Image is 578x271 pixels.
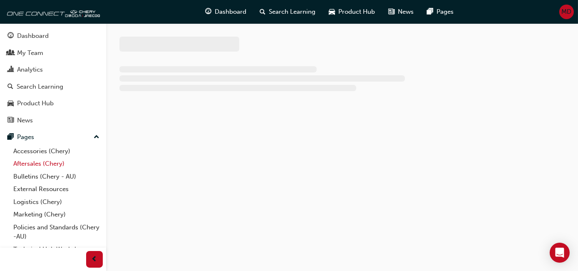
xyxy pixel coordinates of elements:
[17,99,54,108] div: Product Hub
[421,3,461,20] a: pages-iconPages
[7,32,14,40] span: guage-icon
[7,50,14,57] span: people-icon
[437,7,454,17] span: Pages
[215,7,247,17] span: Dashboard
[7,117,14,124] span: news-icon
[17,82,63,92] div: Search Learning
[269,7,316,17] span: Search Learning
[7,66,14,74] span: chart-icon
[260,7,266,17] span: search-icon
[94,132,99,143] span: up-icon
[389,7,395,17] span: news-icon
[10,221,103,243] a: Policies and Standards (Chery -AU)
[3,62,103,77] a: Analytics
[17,116,33,125] div: News
[427,7,434,17] span: pages-icon
[7,134,14,141] span: pages-icon
[17,48,43,58] div: My Team
[17,65,43,75] div: Analytics
[329,7,335,17] span: car-icon
[17,132,34,142] div: Pages
[10,170,103,183] a: Bulletins (Chery - AU)
[10,145,103,158] a: Accessories (Chery)
[550,243,570,263] div: Open Intercom Messenger
[562,7,572,17] span: MD
[17,31,49,41] div: Dashboard
[3,129,103,145] button: Pages
[7,83,13,91] span: search-icon
[3,96,103,111] a: Product Hub
[382,3,421,20] a: news-iconNews
[199,3,253,20] a: guage-iconDashboard
[206,7,212,17] span: guage-icon
[10,183,103,196] a: External Resources
[10,196,103,209] a: Logistics (Chery)
[559,5,574,19] button: MD
[398,7,414,17] span: News
[3,28,103,44] a: Dashboard
[3,79,103,94] a: Search Learning
[7,100,14,107] span: car-icon
[253,3,322,20] a: search-iconSearch Learning
[3,27,103,129] button: DashboardMy TeamAnalyticsSearch LearningProduct HubNews
[339,7,375,17] span: Product Hub
[4,3,100,20] img: oneconnect
[3,45,103,61] a: My Team
[10,157,103,170] a: Aftersales (Chery)
[3,113,103,128] a: News
[10,243,103,265] a: Technical Hub Workshop information
[92,254,98,265] span: prev-icon
[10,208,103,221] a: Marketing (Chery)
[322,3,382,20] a: car-iconProduct Hub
